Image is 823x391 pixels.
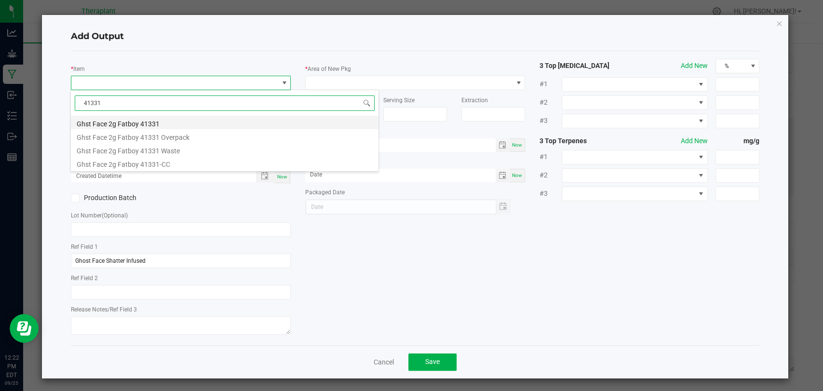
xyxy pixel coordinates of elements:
span: Now [277,174,287,179]
span: #3 [540,189,562,199]
h4: Add Output [71,30,759,43]
label: Extraction [461,96,488,105]
strong: 3 Top [MEDICAL_DATA] [540,61,627,71]
span: Now [512,173,522,178]
span: #1 [540,79,562,89]
label: Area of New Pkg [308,65,351,73]
label: Packaged Date [305,188,345,197]
label: Lot Number [71,211,128,220]
label: Release Notes/Ref Field 3 [71,305,137,314]
span: Toggle calendar [496,138,510,152]
label: Serving Size [383,96,415,105]
strong: mg/g [715,136,759,146]
strong: 3 Top Terpenes [540,136,627,146]
a: Cancel [374,357,394,367]
span: #2 [540,170,562,180]
label: Item [73,65,85,73]
span: #3 [540,116,562,126]
label: Ref Field 1 [71,243,98,251]
input: Date [305,138,496,150]
span: Toggle calendar [496,169,510,182]
input: Date [305,169,496,181]
button: Save [408,353,457,371]
span: Save [425,358,440,365]
span: #1 [540,152,562,162]
span: #2 [540,97,562,108]
span: Now [512,142,522,148]
span: Toggle popup [256,170,275,182]
label: Production Batch [71,193,174,203]
iframe: Resource center [10,314,39,343]
input: Created Datetime [71,170,246,182]
span: % [716,59,747,73]
button: Add New [681,61,708,71]
button: Add New [681,136,708,146]
span: (Optional) [102,212,128,219]
label: Ref Field 2 [71,274,98,283]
